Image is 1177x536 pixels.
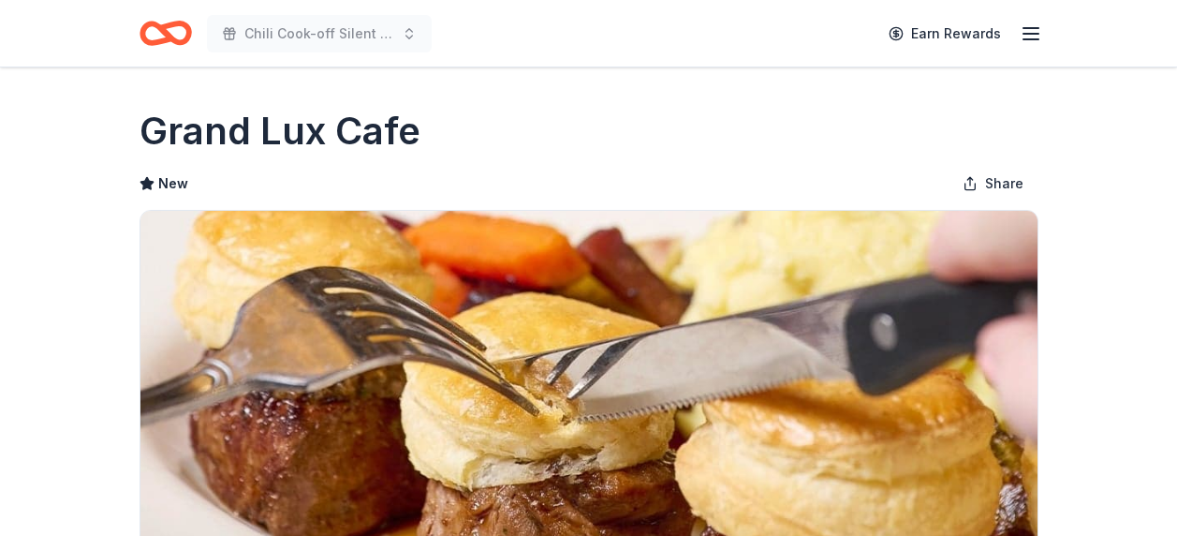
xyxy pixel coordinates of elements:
[140,105,420,157] h1: Grand Lux Cafe
[948,165,1038,202] button: Share
[985,172,1023,195] span: Share
[877,17,1012,51] a: Earn Rewards
[140,11,192,55] a: Home
[207,15,432,52] button: Chili Cook-off Silent Auction
[244,22,394,45] span: Chili Cook-off Silent Auction
[158,172,188,195] span: New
